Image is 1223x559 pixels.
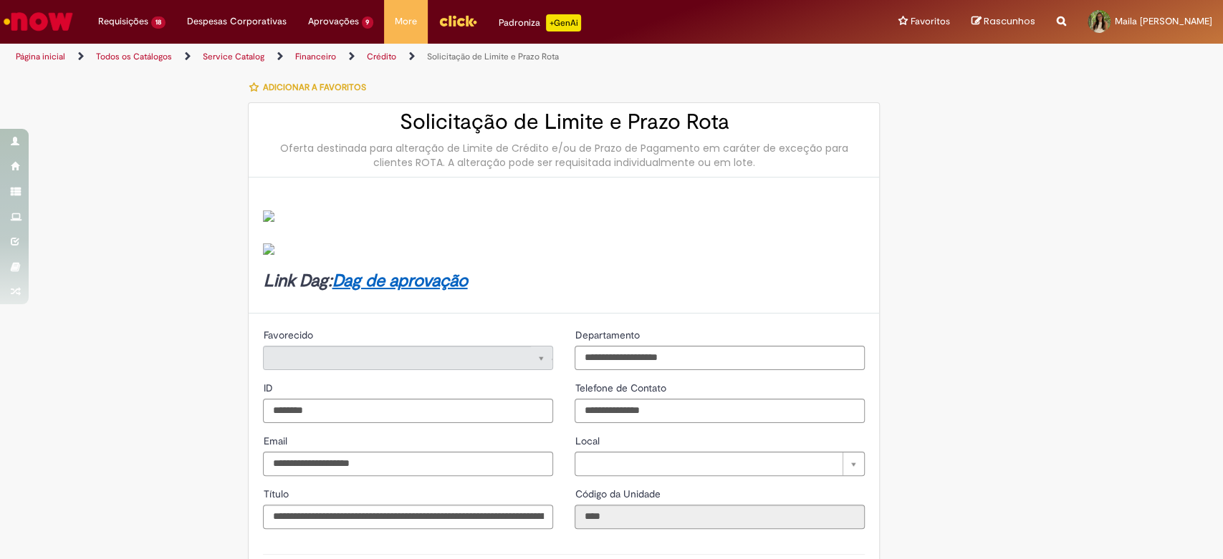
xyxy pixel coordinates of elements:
[395,14,417,29] span: More
[263,329,315,341] span: Somente leitura - Favorecido
[438,10,477,31] img: click_logo_yellow_360x200.png
[263,346,553,370] a: Limpar campo Favorecido
[263,110,865,134] h2: Solicitação de Limite e Prazo Rota
[911,14,950,29] span: Favoritos
[575,346,865,370] input: Departamento
[16,51,65,62] a: Página inicial
[575,434,602,447] span: Local
[263,505,553,529] input: Título
[427,51,559,62] a: Solicitação de Limite e Prazo Rota
[575,399,865,423] input: Telefone de Contato
[262,82,365,93] span: Adicionar a Favoritos
[1,7,75,36] img: ServiceNow
[263,243,274,255] img: sys_attachment.do
[308,14,359,29] span: Aprovações
[263,452,553,476] input: Email
[972,15,1035,29] a: Rascunhos
[263,487,291,500] span: Título
[575,487,663,500] span: Somente leitura - Código da Unidade
[575,487,663,501] label: Somente leitura - Código da Unidade
[248,72,373,102] button: Adicionar a Favoritos
[575,452,865,476] a: Limpar campo Local
[984,14,1035,28] span: Rascunhos
[295,51,336,62] a: Financeiro
[263,210,274,222] img: sys_attachment.do
[151,16,166,29] span: 18
[367,51,396,62] a: Crédito
[263,434,289,447] span: Email
[575,329,642,341] span: Departamento
[11,44,805,70] ul: Trilhas de página
[96,51,172,62] a: Todos os Catálogos
[263,399,553,423] input: ID
[499,14,581,31] div: Padroniza
[1115,15,1212,27] span: Maila [PERSON_NAME]
[332,270,467,292] a: Dag de aprovação
[546,14,581,31] p: +GenAi
[187,14,287,29] span: Despesas Corporativas
[575,505,865,529] input: Código da Unidade
[263,141,865,170] div: Oferta destinada para alteração de Limite de Crédito e/ou de Prazo de Pagamento em caráter de exc...
[575,381,668,394] span: Telefone de Contato
[203,51,264,62] a: Service Catalog
[98,14,148,29] span: Requisições
[263,270,467,292] strong: Link Dag:
[362,16,374,29] span: 9
[263,381,275,394] span: ID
